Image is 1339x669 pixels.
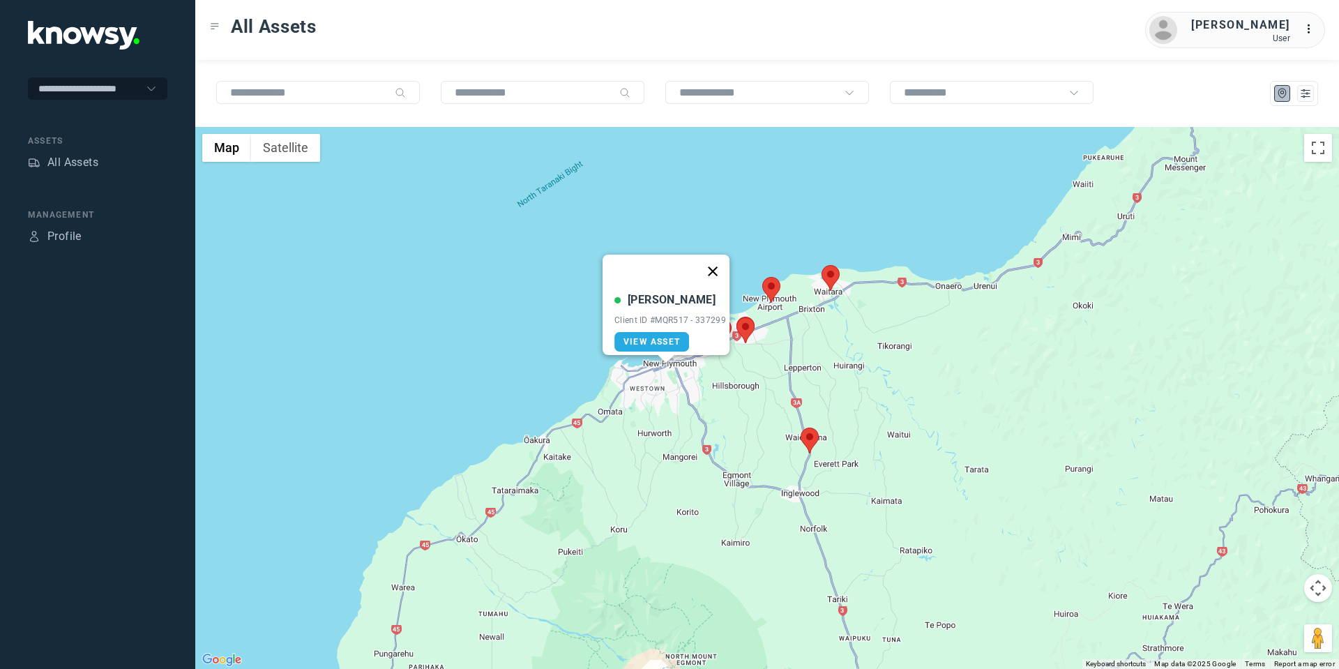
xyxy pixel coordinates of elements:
button: Show street map [202,134,251,162]
div: Assets [28,135,167,147]
div: Search [395,87,406,98]
button: Close [696,255,729,288]
div: Assets [28,156,40,169]
a: View Asset [614,332,689,352]
a: AssetsAll Assets [28,154,98,171]
div: Search [619,87,630,98]
img: Google [199,651,245,669]
div: : [1304,21,1321,40]
div: Profile [47,228,82,245]
tspan: ... [1305,24,1319,34]
div: [PERSON_NAME] [628,292,716,308]
div: Client ID #MQR517 - 337299 [614,315,726,325]
div: Toggle Menu [210,22,220,31]
a: Report a map error [1274,660,1335,668]
button: Show satellite imagery [251,134,320,162]
div: [PERSON_NAME] [1191,17,1290,33]
a: Open this area in Google Maps (opens a new window) [199,651,245,669]
span: Map data ©2025 Google [1154,660,1236,668]
button: Drag Pegman onto the map to open Street View [1304,624,1332,652]
div: Profile [28,230,40,243]
div: User [1191,33,1290,43]
div: Management [28,209,167,221]
div: List [1299,87,1312,100]
button: Keyboard shortcuts [1086,659,1146,669]
img: Application Logo [28,21,139,50]
img: avatar.png [1149,16,1177,44]
span: All Assets [231,14,317,39]
div: : [1304,21,1321,38]
button: Map camera controls [1304,574,1332,602]
a: Terms (opens in new tab) [1245,660,1266,668]
button: Toggle fullscreen view [1304,134,1332,162]
a: ProfileProfile [28,228,82,245]
div: All Assets [47,154,98,171]
div: Map [1276,87,1289,100]
span: View Asset [623,337,680,347]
